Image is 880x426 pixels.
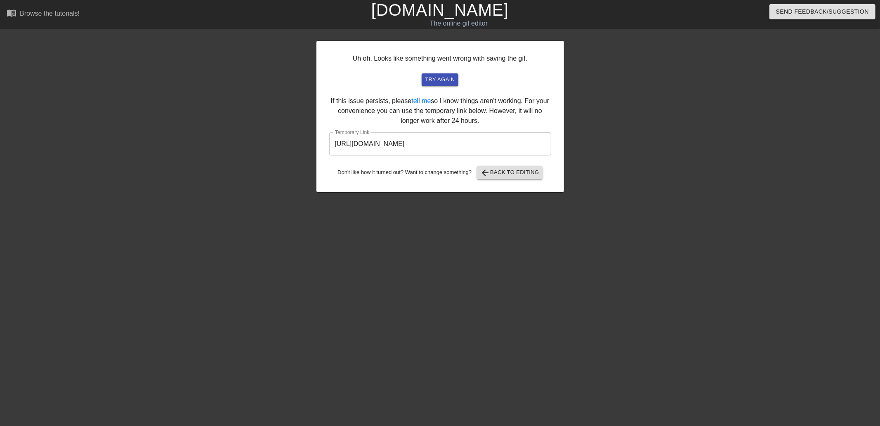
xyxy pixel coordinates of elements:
span: Send Feedback/Suggestion [776,7,869,17]
div: The online gif editor [297,19,620,28]
div: Browse the tutorials! [20,10,80,17]
button: try again [422,73,458,86]
button: Send Feedback/Suggestion [769,4,875,19]
span: menu_book [7,8,17,18]
div: Don't like how it turned out? Want to change something? [329,166,551,179]
span: arrow_back [480,168,490,178]
button: Back to Editing [477,166,543,179]
span: Back to Editing [480,168,539,178]
div: Uh oh. Looks like something went wrong with saving the gif. If this issue persists, please so I k... [316,41,564,192]
a: tell me [411,97,431,104]
a: [DOMAIN_NAME] [371,1,509,19]
span: try again [425,75,455,85]
input: bare [329,132,551,155]
a: Browse the tutorials! [7,8,80,21]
